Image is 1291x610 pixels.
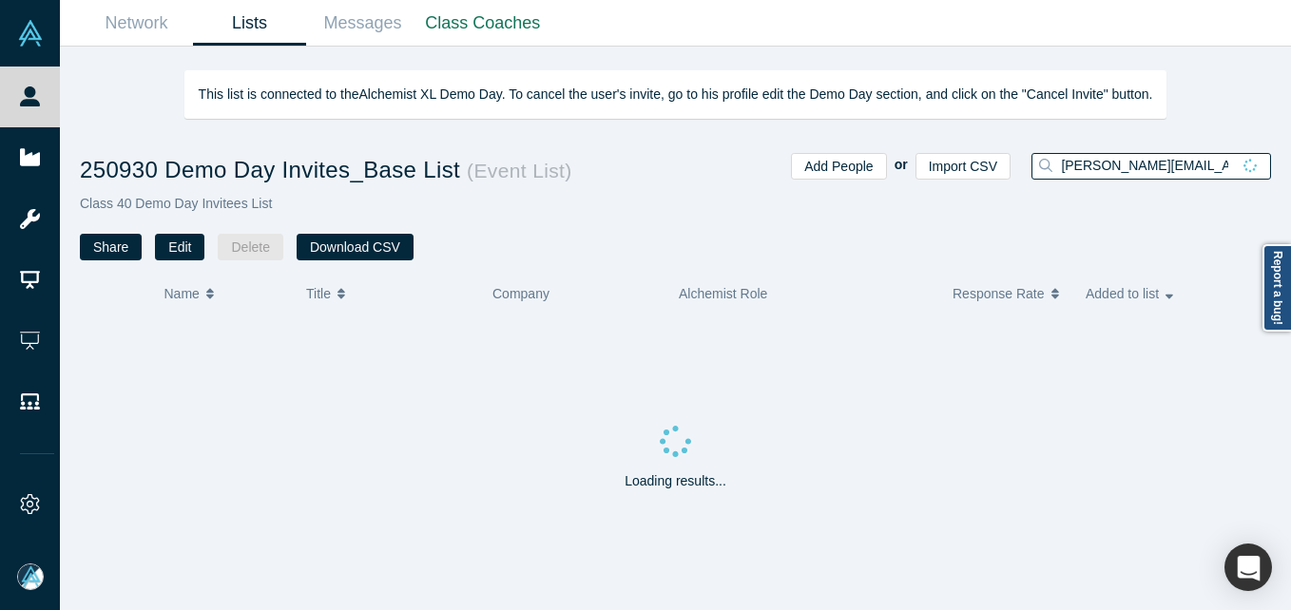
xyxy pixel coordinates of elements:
button: Import CSV [915,153,1011,180]
div: This list is connected to the Alchemist XL Demo Day . To cancel the user's invite, go to his prof... [184,70,1167,119]
small: ( Event List ) [460,160,572,181]
img: Alchemist Vault Logo [17,20,44,47]
span: Alchemist Role [679,286,767,301]
button: Add People [791,153,886,180]
span: Response Rate [953,274,1045,314]
b: or [895,157,908,172]
button: Name [164,274,287,314]
input: Search this list [1059,153,1230,178]
button: Edit [155,234,204,260]
button: Download CSV [297,234,414,260]
h1: 250930 Demo Day Invites_Base List [80,153,676,187]
button: Share [80,234,142,260]
button: Title [306,274,472,314]
img: Mia Scott's Account [17,563,44,590]
p: Class 40 Demo Day Invitees List [80,194,676,214]
a: Messages [306,1,419,46]
p: Loading results... [625,471,726,491]
span: Company [492,286,549,301]
a: Class Coaches [419,1,547,46]
button: Added to list [1086,274,1199,314]
a: Lists [193,1,306,46]
a: Network [80,1,193,46]
button: Response Rate [953,274,1066,314]
a: Report a bug! [1262,244,1291,332]
span: Name [164,274,200,314]
span: Added to list [1086,274,1159,314]
span: Title [306,274,331,314]
button: Delete [218,234,282,260]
